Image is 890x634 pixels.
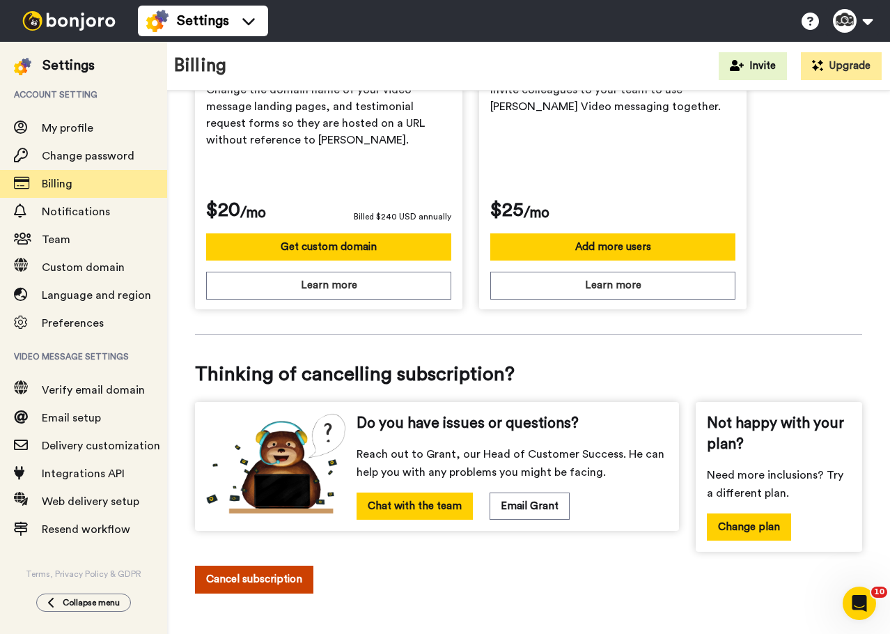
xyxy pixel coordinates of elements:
[490,493,570,520] button: Email Grant
[146,10,169,32] img: settings-colored.svg
[36,594,131,612] button: Collapse menu
[17,11,121,31] img: bj-logo-header-white.svg
[707,466,851,502] span: Need more inclusions? Try a different plan.
[801,52,882,80] button: Upgrade
[871,587,887,598] span: 10
[240,203,266,224] span: /mo
[357,493,473,520] button: Chat with the team
[357,445,669,481] span: Reach out to Grant, our Head of Customer Success. He can help you with any problems you might be ...
[42,206,110,217] span: Notifications
[206,413,345,513] img: cs-bear.png
[206,196,240,224] span: $20
[195,360,862,388] span: Thinking of cancelling subscription?
[42,524,130,535] span: Resend workflow
[42,178,72,190] span: Billing
[42,412,101,424] span: Email setup
[357,413,579,434] span: Do you have issues or questions?
[42,318,104,329] span: Preferences
[490,196,524,224] span: $25
[63,597,120,608] span: Collapse menu
[206,82,451,186] span: Change the domain name of your video message landing pages, and testimonial request forms so they...
[707,513,791,541] button: Change plan
[195,566,862,614] a: Cancel subscription
[490,82,735,186] span: Invite colleagues to your team to use [PERSON_NAME] Video messaging together.
[354,210,451,224] span: Billed $240 USD annually
[42,56,95,75] div: Settings
[490,272,735,299] button: Learn more
[177,11,229,31] span: Settings
[719,52,787,80] button: Invite
[843,587,876,620] iframe: Intercom live chat
[707,413,851,455] span: Not happy with your plan?
[14,58,31,75] img: settings-colored.svg
[206,272,451,299] button: Learn more
[42,150,134,162] span: Change password
[206,233,451,261] button: Get custom domain
[42,440,160,451] span: Delivery customization
[42,468,125,479] span: Integrations API
[524,203,549,224] span: /mo
[195,566,313,593] button: Cancel subscription
[42,290,151,301] span: Language and region
[42,262,125,273] span: Custom domain
[42,234,70,245] span: Team
[42,385,145,396] span: Verify email domain
[42,123,93,134] span: My profile
[490,233,735,261] button: Add more users
[174,56,226,76] h1: Billing
[42,496,139,507] span: Web delivery setup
